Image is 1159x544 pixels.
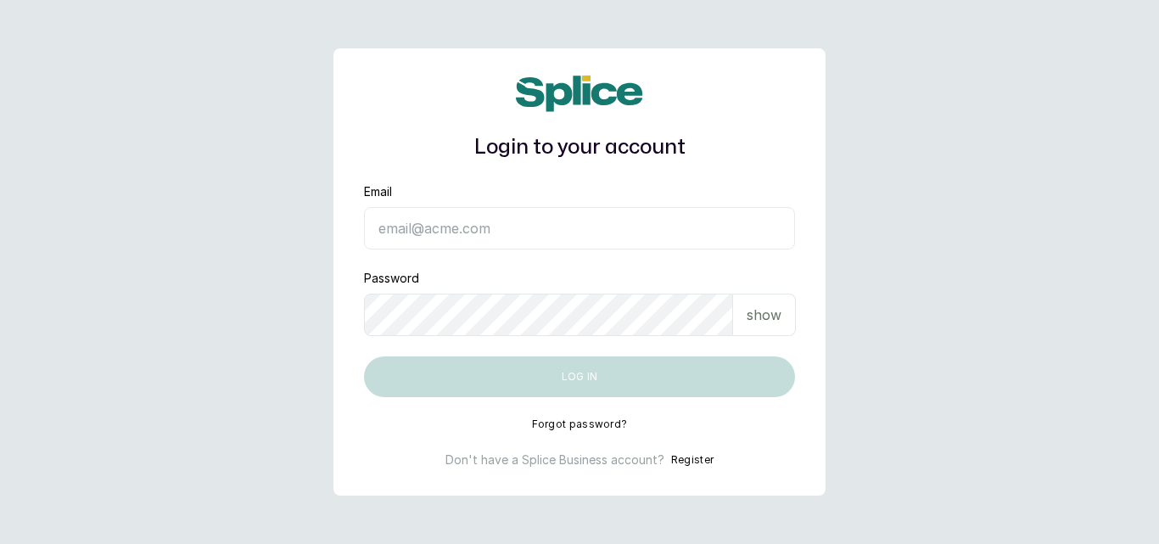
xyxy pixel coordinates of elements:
label: Password [364,270,419,287]
button: Log in [364,356,795,397]
button: Forgot password? [532,418,628,431]
button: Register [671,451,714,468]
h1: Login to your account [364,132,795,163]
input: email@acme.com [364,207,795,250]
label: Email [364,183,392,200]
p: show [747,305,781,325]
p: Don't have a Splice Business account? [445,451,664,468]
